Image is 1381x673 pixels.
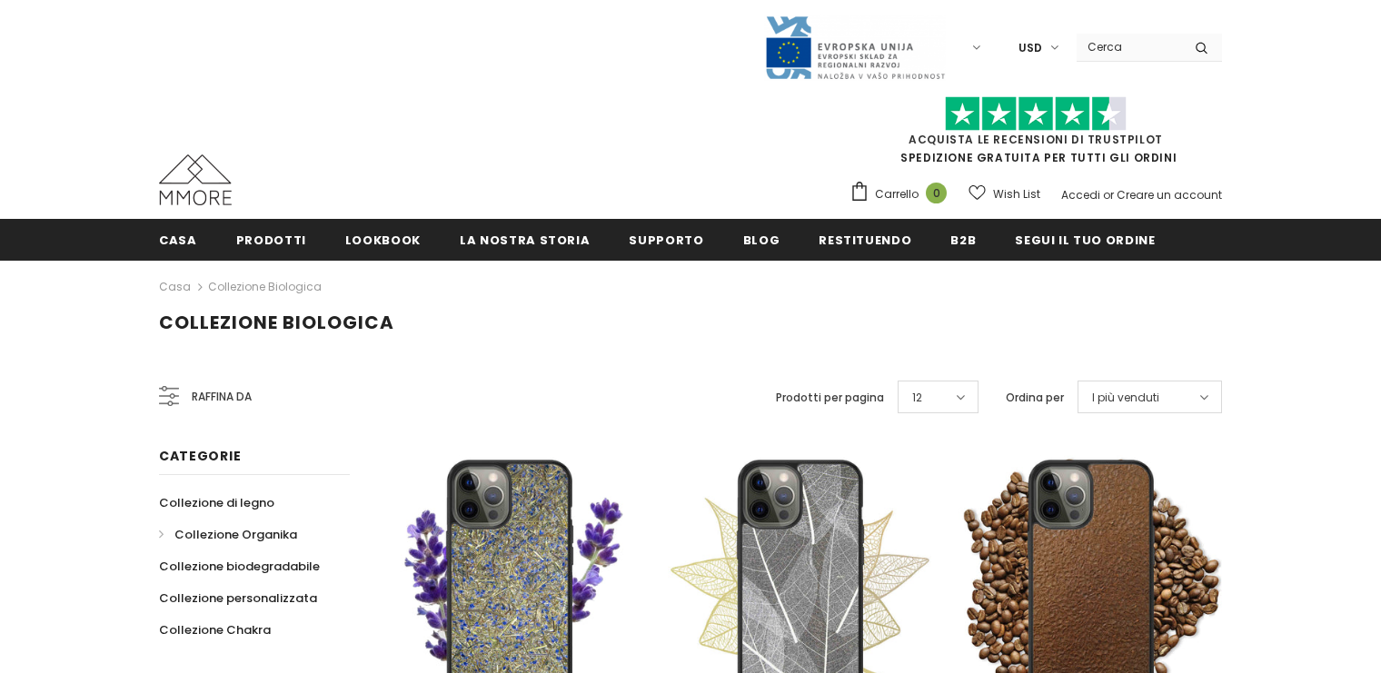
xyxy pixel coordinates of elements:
[159,558,320,575] span: Collezione biodegradabile
[743,232,780,249] span: Blog
[764,39,946,54] a: Javni Razpis
[159,550,320,582] a: Collezione biodegradabile
[159,519,297,550] a: Collezione Organika
[345,219,421,260] a: Lookbook
[875,185,919,203] span: Carrello
[159,310,394,335] span: Collezione biologica
[993,185,1040,203] span: Wish List
[192,387,252,407] span: Raffina da
[950,232,976,249] span: B2B
[159,582,317,614] a: Collezione personalizzata
[909,132,1163,147] a: Acquista le recensioni di TrustPilot
[345,232,421,249] span: Lookbook
[912,389,922,407] span: 12
[1006,389,1064,407] label: Ordina per
[460,232,590,249] span: La nostra storia
[1077,34,1181,60] input: Search Site
[945,96,1127,132] img: Fidati di Pilot Stars
[776,389,884,407] label: Prodotti per pagina
[1117,187,1222,203] a: Creare un account
[849,181,956,208] a: Carrello 0
[236,219,306,260] a: Prodotti
[1061,187,1100,203] a: Accedi
[950,219,976,260] a: B2B
[1092,389,1159,407] span: I più venduti
[159,276,191,298] a: Casa
[969,178,1040,210] a: Wish List
[1015,219,1155,260] a: Segui il tuo ordine
[174,526,297,543] span: Collezione Organika
[926,183,947,203] span: 0
[743,219,780,260] a: Blog
[159,621,271,638] span: Collezione Chakra
[1018,39,1042,57] span: USD
[159,589,317,607] span: Collezione personalizzata
[159,487,274,519] a: Collezione di legno
[208,279,322,294] a: Collezione biologica
[159,614,271,646] a: Collezione Chakra
[629,219,703,260] a: supporto
[1015,232,1155,249] span: Segui il tuo ordine
[764,15,946,81] img: Javni Razpis
[159,154,232,205] img: Casi MMORE
[849,104,1222,165] span: SPEDIZIONE GRATUITA PER TUTTI GLI ORDINI
[159,494,274,511] span: Collezione di legno
[819,219,911,260] a: Restituendo
[236,232,306,249] span: Prodotti
[629,232,703,249] span: supporto
[159,219,197,260] a: Casa
[1103,187,1114,203] span: or
[159,232,197,249] span: Casa
[460,219,590,260] a: La nostra storia
[819,232,911,249] span: Restituendo
[159,447,241,465] span: Categorie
